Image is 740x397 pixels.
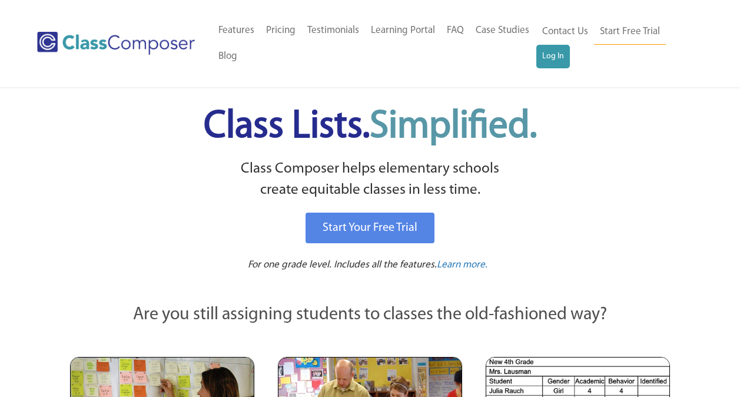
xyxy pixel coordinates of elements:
img: Class Composer [37,32,195,55]
p: Are you still assigning students to classes the old-fashioned way? [70,302,671,328]
p: Class Composer helps elementary schools create equitable classes in less time. [68,158,672,201]
a: Learning Portal [365,18,441,44]
a: Features [213,18,260,44]
a: Case Studies [470,18,535,44]
a: Learn more. [437,258,487,273]
a: Pricing [260,18,301,44]
nav: Header Menu [213,18,537,70]
span: For one grade level. Includes all the features. [248,260,437,270]
span: Simplified. [370,108,537,146]
a: Blog [213,44,243,70]
span: Start Your Free Trial [323,222,417,234]
nav: Header Menu [536,19,694,68]
a: Start Free Trial [594,19,666,45]
a: Start Your Free Trial [306,213,434,243]
a: Log In [536,45,570,68]
a: Contact Us [536,19,594,45]
a: FAQ [441,18,470,44]
a: Testimonials [301,18,365,44]
span: Learn more. [437,260,487,270]
span: Class Lists. [204,108,537,146]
